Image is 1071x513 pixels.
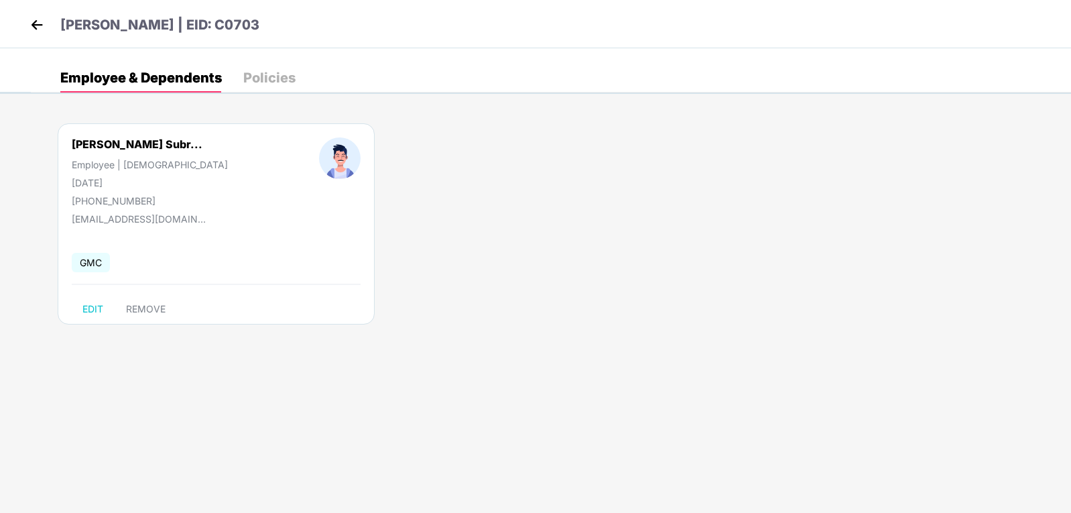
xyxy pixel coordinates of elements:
div: Employee | [DEMOGRAPHIC_DATA] [72,159,228,170]
div: [EMAIL_ADDRESS][DOMAIN_NAME] [72,213,206,225]
button: REMOVE [115,298,176,320]
img: back [27,15,47,35]
span: EDIT [82,304,103,315]
div: [PERSON_NAME] Subr... [72,137,202,151]
div: Policies [243,71,296,84]
img: profileImage [319,137,361,179]
span: GMC [72,253,110,272]
span: REMOVE [126,304,166,315]
div: [DATE] [72,177,228,188]
div: Employee & Dependents [60,71,222,84]
p: [PERSON_NAME] | EID: C0703 [60,15,259,36]
button: EDIT [72,298,114,320]
div: [PHONE_NUMBER] [72,195,228,207]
